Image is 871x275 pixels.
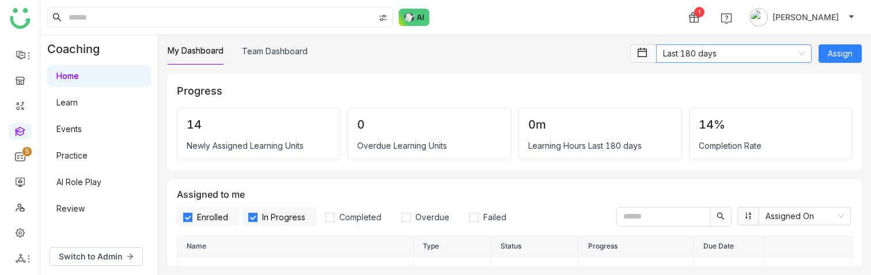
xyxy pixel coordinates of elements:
th: Progress [579,236,694,257]
span: [PERSON_NAME] [772,11,839,24]
div: 0m [528,118,672,131]
button: [PERSON_NAME] [747,8,857,27]
nz-select-item: Last 180 days [663,45,805,62]
span: Completed [335,212,386,222]
div: Overdue Learning Units [357,141,501,150]
th: Name [177,236,414,257]
a: Review [56,204,85,213]
button: Switch to Admin [50,247,143,266]
a: My Dashboard [168,46,224,55]
a: Team Dashboard [242,46,308,56]
span: Failed [479,212,511,222]
div: 0 [357,118,501,131]
th: Type [414,236,491,257]
span: Assign [828,47,853,60]
div: Completion Rate [699,141,843,150]
th: Status [491,236,580,257]
img: logo [10,8,31,29]
a: AI Role Play [56,177,101,187]
nz-select-item: Assigned On [766,208,844,225]
a: Practice [56,150,88,160]
img: help.svg [721,13,732,24]
div: Newly Assigned Learning Units [187,141,331,150]
div: Learning Hours Last 180 days [528,141,672,150]
img: ask-buddy-normal.svg [399,9,430,26]
div: Progress [177,83,853,99]
th: Due Date [694,236,764,257]
p: 5 [25,146,29,157]
div: 14% [699,118,843,131]
span: Overdue [411,212,454,222]
div: Assigned to me [177,189,853,227]
nz-badge-sup: 5 [22,147,32,156]
button: Assign [819,44,862,63]
a: Home [56,71,79,81]
img: avatar [749,8,768,27]
span: Switch to Admin [59,250,122,263]
span: In Progress [257,212,310,222]
a: Events [56,124,82,134]
a: Learn [56,97,78,107]
div: Coaching [40,35,117,63]
div: 1 [694,7,705,17]
span: Enrolled [192,212,233,222]
img: search-type.svg [378,13,388,22]
div: 14 [187,118,331,131]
